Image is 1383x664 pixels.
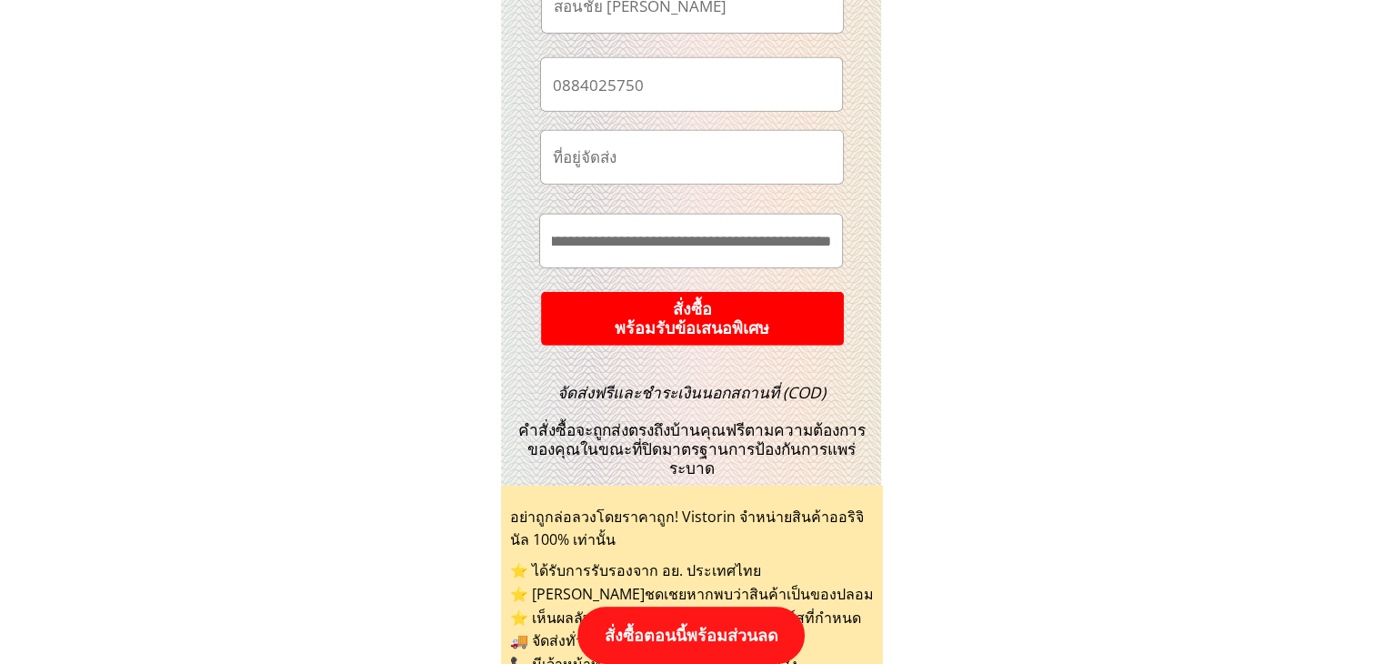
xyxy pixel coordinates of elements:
span: จัดส่งฟรีและชำระเงินนอกสถานที่ (COD) [557,382,826,403]
p: สั่งซื้อ พร้อมรับข้อเสนอพิเศษ [540,291,845,346]
input: ที่อยู่จัดส่ง [548,131,836,184]
input: เบอร์โทรศัพท์ [548,58,835,110]
h3: คำสั่งซื้อจะถูกส่งตรงถึงบ้านคุณฟรีตามความต้องการของคุณในขณะที่ปิดมาตรฐานการป้องกันการแพร่ระบาด [507,384,877,478]
p: สั่งซื้อตอนนี้พร้อมส่วนลด [577,607,805,664]
div: อย่าถูกล่อลวงโดยราคาถูก! Vistorin จำหน่ายสินค้าออริจินัล 100% เท่านั้น [510,506,874,552]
